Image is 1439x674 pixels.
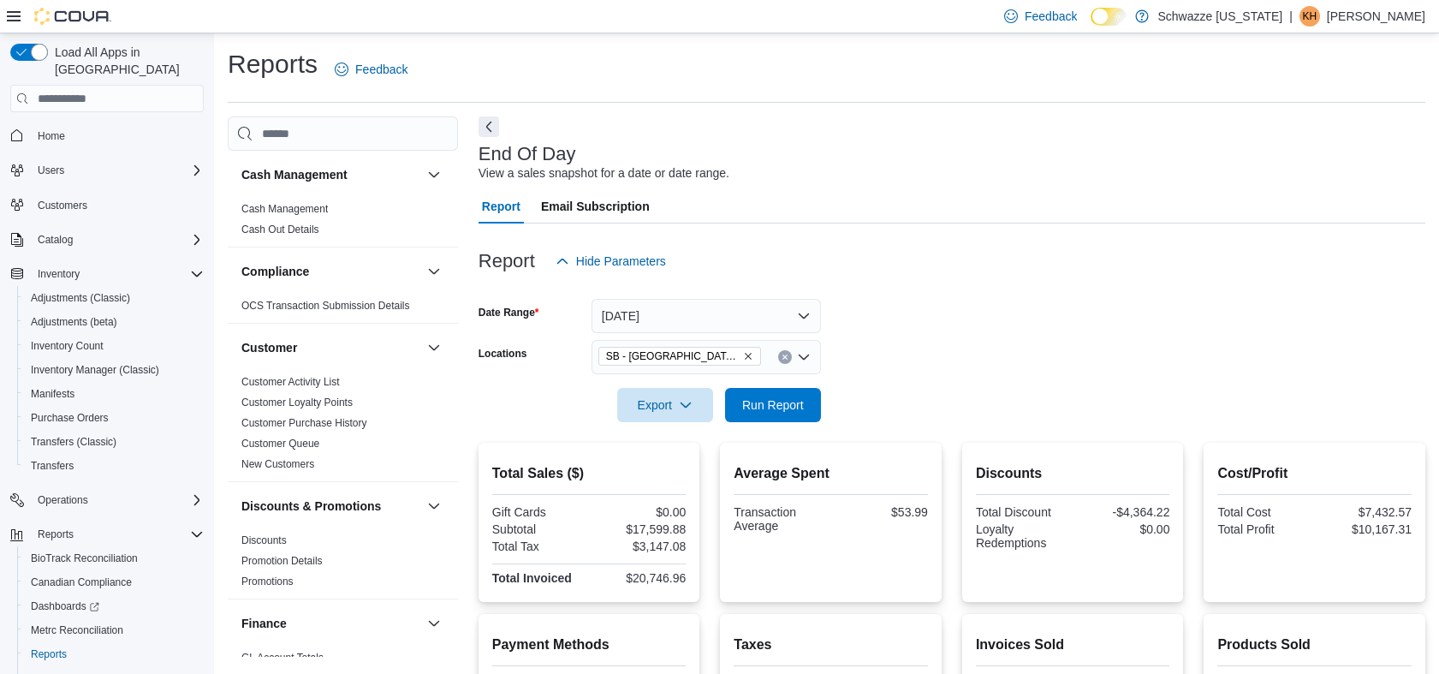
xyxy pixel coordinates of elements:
span: Cash Out Details [241,223,319,236]
p: | [1289,6,1293,27]
a: Customer Activity List [241,376,340,388]
div: $7,432.57 [1318,505,1412,519]
span: New Customers [241,457,314,471]
p: Schwazze [US_STATE] [1157,6,1282,27]
span: Reports [31,524,204,545]
span: Email Subscription [541,189,650,224]
button: Inventory Count [17,334,211,358]
a: Cash Out Details [241,224,319,236]
span: Promotions [241,575,294,588]
button: Operations [3,488,211,512]
span: OCS Transaction Submission Details [241,299,410,313]
button: Adjustments (Classic) [17,286,211,310]
span: Discounts [241,534,287,547]
span: Users [38,164,64,177]
h3: Compliance [241,263,309,280]
button: Catalog [31,230,80,250]
span: Manifests [24,384,204,404]
span: Purchase Orders [31,411,109,425]
button: Open list of options [797,350,811,364]
span: Canadian Compliance [24,572,204,593]
h3: Discounts & Promotions [241,498,381,515]
h2: Payment Methods [492,635,687,655]
span: Users [31,160,204,181]
span: Dashboards [24,596,204,617]
span: Transfers (Classic) [24,432,204,452]
p: [PERSON_NAME] [1327,6,1425,27]
span: BioTrack Reconciliation [24,548,204,569]
h3: Customer [241,339,297,356]
img: Cova [34,8,111,25]
span: Metrc Reconciliation [31,623,123,637]
button: Customer [241,339,420,356]
button: Discounts & Promotions [241,498,420,515]
a: Customers [31,195,94,216]
strong: Total Invoiced [492,571,572,585]
a: New Customers [241,458,314,470]
button: Canadian Compliance [17,570,211,594]
label: Locations [479,347,527,361]
span: Load All Apps in [GEOGRAPHIC_DATA] [48,44,204,78]
a: Reports [24,644,74,665]
span: Customer Purchase History [241,416,367,430]
span: Customer Activity List [241,375,340,389]
button: Cash Management [424,164,444,185]
a: Metrc Reconciliation [24,620,130,641]
span: Adjustments (beta) [31,315,117,329]
span: Reports [24,644,204,665]
div: $3,147.08 [592,540,686,553]
a: OCS Transaction Submission Details [241,300,410,312]
a: Discounts [241,534,287,546]
span: Adjustments (Classic) [24,288,204,308]
button: Transfers (Classic) [17,430,211,454]
a: Home [31,126,72,146]
h1: Reports [228,47,318,81]
span: Reports [31,647,67,661]
div: Loyalty Redemptions [976,522,1069,550]
span: Catalog [31,230,204,250]
button: Metrc Reconciliation [17,618,211,642]
div: Customer [228,372,458,481]
div: Subtotal [492,522,586,536]
a: GL Account Totals [241,652,324,664]
button: Customer [424,337,444,358]
a: Promotions [241,576,294,588]
h3: Finance [241,615,287,632]
button: Remove SB - Fort Collins from selection in this group [743,351,753,361]
a: Dashboards [24,596,106,617]
span: Inventory [31,264,204,284]
button: Reports [31,524,80,545]
span: Purchase Orders [24,408,204,428]
button: Clear input [778,350,792,364]
div: Total Discount [976,505,1069,519]
span: Reports [38,528,74,541]
a: Feedback [328,52,414,86]
span: Dashboards [31,599,99,613]
span: SB - [GEOGRAPHIC_DATA][PERSON_NAME] [606,348,740,365]
div: Cash Management [228,199,458,247]
span: Manifests [31,387,74,401]
div: Compliance [228,295,458,323]
a: Manifests [24,384,81,404]
span: Home [38,129,65,143]
button: Compliance [424,261,444,282]
span: Report [482,189,520,224]
h2: Products Sold [1217,635,1412,655]
a: Purchase Orders [24,408,116,428]
div: Total Tax [492,540,586,553]
a: BioTrack Reconciliation [24,548,145,569]
button: Reports [17,642,211,666]
button: Operations [31,490,95,510]
button: Export [617,388,713,422]
span: Adjustments (Classic) [31,291,130,305]
a: Dashboards [17,594,211,618]
span: Operations [31,490,204,510]
span: Transfers [31,459,74,473]
button: Users [31,160,71,181]
span: Customers [31,194,204,216]
span: Run Report [742,397,804,414]
div: $0.00 [592,505,686,519]
div: Gift Cards [492,505,586,519]
span: Adjustments (beta) [24,312,204,332]
a: Inventory Count [24,336,110,356]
